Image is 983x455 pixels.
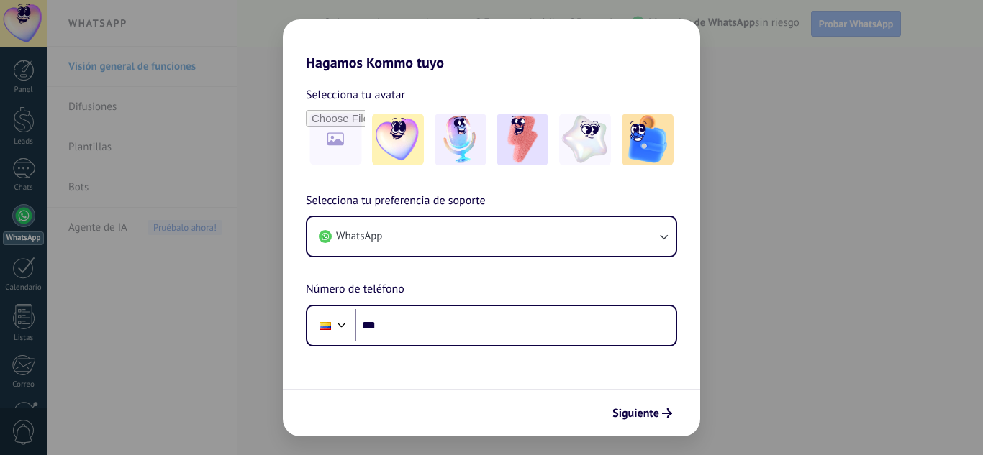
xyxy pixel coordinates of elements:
img: -1.jpeg [372,114,424,165]
img: -2.jpeg [435,114,486,165]
button: WhatsApp [307,217,676,256]
span: Selecciona tu avatar [306,86,405,104]
div: Colombia: + 57 [312,311,339,341]
img: -3.jpeg [497,114,548,165]
h2: Hagamos Kommo tuyo [283,19,700,71]
img: -4.jpeg [559,114,611,165]
img: -5.jpeg [622,114,674,165]
span: Selecciona tu preferencia de soporte [306,192,486,211]
span: Número de teléfono [306,280,404,299]
span: WhatsApp [336,229,382,244]
span: Siguiente [612,408,659,418]
button: Siguiente [606,401,679,426]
